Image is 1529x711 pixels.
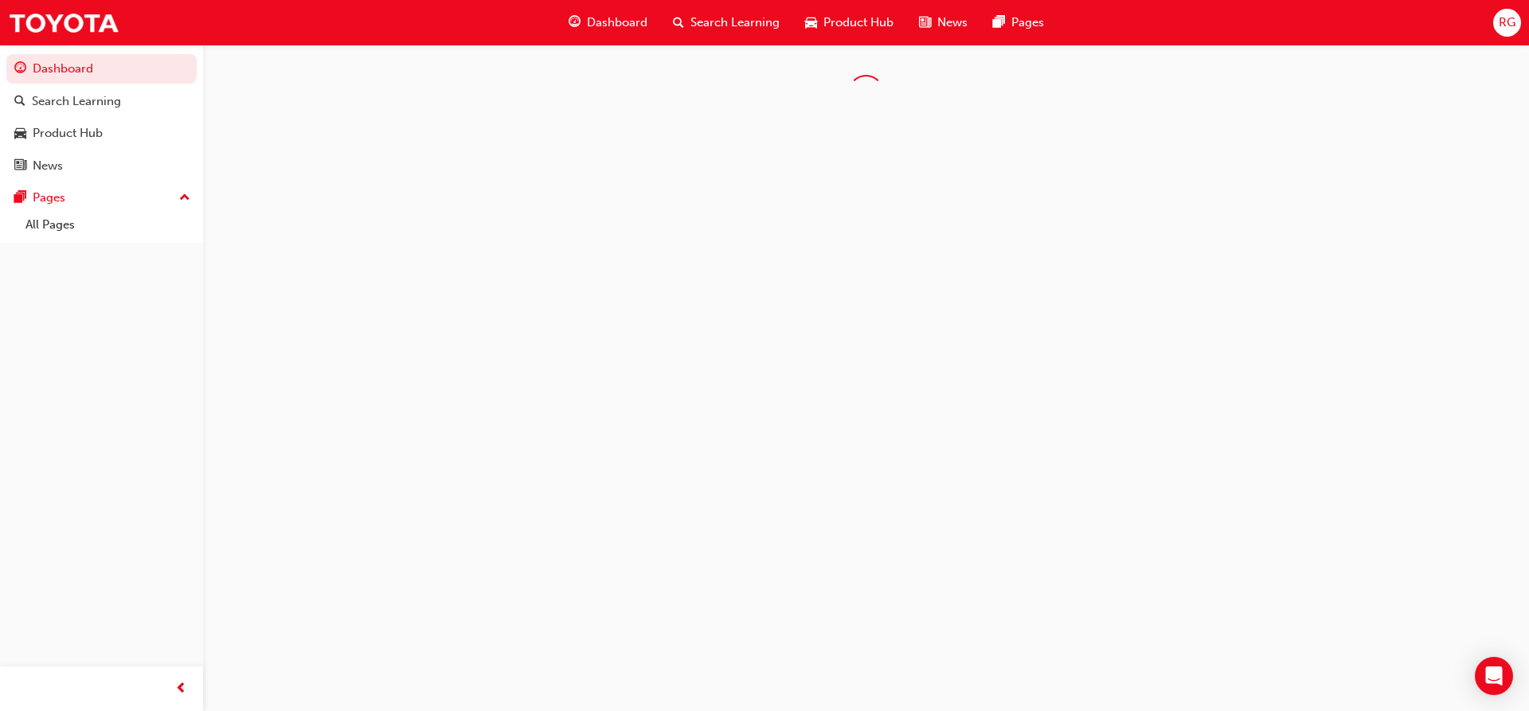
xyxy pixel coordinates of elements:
span: Pages [1011,14,1044,32]
span: RG [1499,14,1515,32]
a: guage-iconDashboard [556,6,660,39]
span: guage-icon [14,62,26,76]
img: Trak [8,5,119,41]
button: RG [1493,9,1521,37]
a: car-iconProduct Hub [792,6,906,39]
a: News [6,151,197,181]
span: search-icon [14,95,25,109]
span: up-icon [179,188,190,209]
span: prev-icon [175,679,187,699]
span: news-icon [14,159,26,174]
button: Pages [6,183,197,213]
div: Search Learning [32,92,121,111]
a: All Pages [19,213,197,237]
div: News [33,157,63,175]
span: Product Hub [823,14,894,32]
div: Open Intercom Messenger [1475,657,1513,695]
button: DashboardSearch LearningProduct HubNews [6,51,197,183]
a: news-iconNews [906,6,980,39]
span: News [937,14,968,32]
div: Pages [33,189,65,207]
span: car-icon [805,13,817,33]
span: Search Learning [690,14,780,32]
a: Dashboard [6,54,197,84]
a: pages-iconPages [980,6,1057,39]
span: news-icon [919,13,931,33]
a: search-iconSearch Learning [660,6,792,39]
span: guage-icon [569,13,581,33]
span: car-icon [14,127,26,141]
div: Product Hub [33,124,103,143]
a: Search Learning [6,87,197,116]
a: Product Hub [6,119,197,148]
span: Dashboard [587,14,647,32]
span: pages-icon [993,13,1005,33]
span: pages-icon [14,191,26,205]
span: search-icon [673,13,684,33]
